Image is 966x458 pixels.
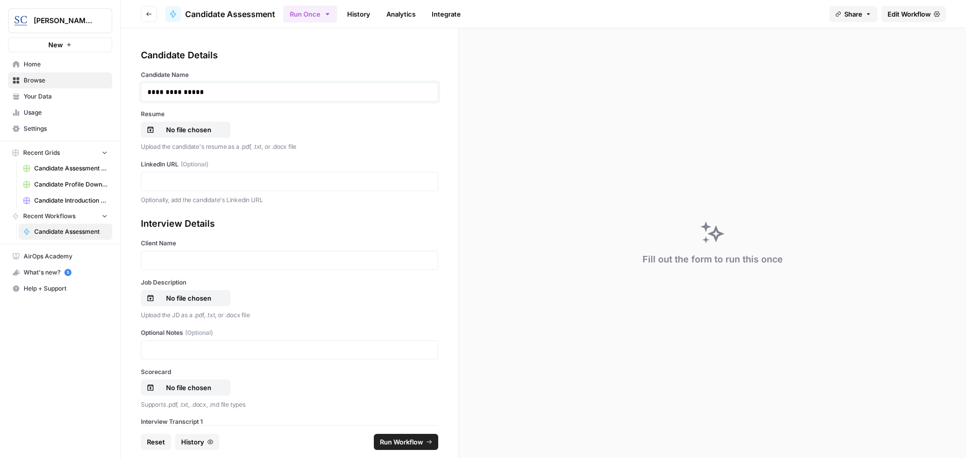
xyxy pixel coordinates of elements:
span: Home [24,60,108,69]
span: New [48,40,63,50]
a: Edit Workflow [881,6,946,22]
button: Recent Workflows [8,209,112,224]
p: No file chosen [156,383,221,393]
img: Stanton Chase Nashville Logo [12,12,30,30]
label: Interview Transcript 1 [141,417,438,426]
a: Candidate Assessment [165,6,275,22]
button: Workspace: Stanton Chase Nashville [8,8,112,33]
span: Candidate Assessment Download Sheet [34,164,108,173]
span: (Optional) [185,328,213,337]
div: Interview Details [141,217,438,231]
div: What's new? [9,265,112,280]
label: Job Description [141,278,438,287]
button: No file chosen [141,122,230,138]
label: Scorecard [141,368,438,377]
label: Candidate Name [141,70,438,79]
a: Home [8,56,112,72]
text: 5 [66,270,69,275]
span: [PERSON_NAME] [GEOGRAPHIC_DATA] [34,16,95,26]
a: Settings [8,121,112,137]
label: Client Name [141,239,438,248]
p: Upload the candidate's resume as a .pdf, .txt, or .docx file [141,142,438,152]
span: Run Workflow [380,437,423,447]
span: (Optional) [181,160,208,169]
button: Help + Support [8,281,112,297]
a: 5 [64,269,71,276]
span: Recent Grids [23,148,60,157]
button: What's new? 5 [8,264,112,281]
button: New [8,37,112,52]
span: Candidate Introduction Download Sheet [34,196,108,205]
span: Candidate Profile Download Sheet [34,180,108,189]
span: Reset [147,437,165,447]
p: Supports .pdf, .txt, .docx, .md file types [141,400,438,410]
button: Reset [141,434,171,450]
a: Candidate Profile Download Sheet [19,176,112,193]
a: Browse [8,72,112,88]
p: Upload the JD as a .pdf, .txt, or .docx file [141,310,438,320]
a: AirOps Academy [8,248,112,264]
a: Your Data [8,88,112,105]
button: History [175,434,219,450]
span: Candidate Assessment [185,8,275,20]
label: Resume [141,110,438,119]
div: Fill out the form to run this once [642,252,783,266]
span: Help + Support [24,284,108,293]
a: Candidate Assessment [19,224,112,240]
button: No file chosen [141,380,230,396]
p: No file chosen [156,293,221,303]
button: Recent Grids [8,145,112,160]
button: Run Workflow [374,434,438,450]
span: Usage [24,108,108,117]
label: LinkedIn URL [141,160,438,169]
p: Optionally, add the candidate's Linkedin URL [141,195,438,205]
span: AirOps Academy [24,252,108,261]
a: Candidate Assessment Download Sheet [19,160,112,176]
button: Share [829,6,877,22]
button: Run Once [283,6,337,23]
span: Recent Workflows [23,212,75,221]
button: No file chosen [141,290,230,306]
p: No file chosen [156,125,221,135]
div: Candidate Details [141,48,438,62]
a: Usage [8,105,112,121]
span: Edit Workflow [888,9,931,19]
span: Your Data [24,92,108,101]
span: History [181,437,204,447]
span: Browse [24,76,108,85]
span: Candidate Assessment [34,227,108,236]
a: Integrate [426,6,467,22]
span: Settings [24,124,108,133]
a: Analytics [380,6,422,22]
span: Share [844,9,862,19]
a: Candidate Introduction Download Sheet [19,193,112,209]
a: History [341,6,376,22]
label: Optional Notes [141,328,438,337]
